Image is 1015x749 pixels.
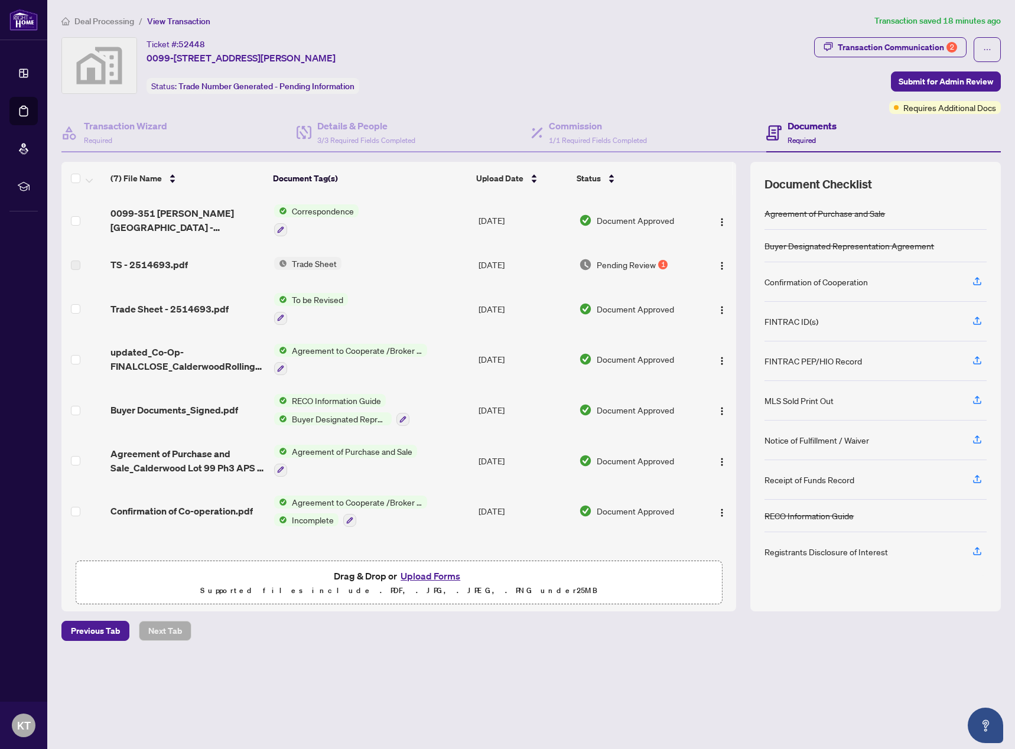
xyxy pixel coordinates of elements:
div: Status: [147,78,359,94]
th: Document Tag(s) [268,162,471,195]
button: Status IconTrade Sheet [274,257,341,270]
div: 2 [946,42,957,53]
button: Logo [713,451,731,470]
button: Logo [713,350,731,369]
span: 52448 [178,39,205,50]
span: Submit for Admin Review [899,72,993,91]
span: Buyer Designated Representation Agreement [287,412,392,425]
span: 3/3 Required Fields Completed [317,136,415,145]
span: Required [84,136,112,145]
span: 0099-[STREET_ADDRESS][PERSON_NAME] [147,51,336,65]
span: Document Checklist [764,176,872,193]
button: Logo [713,299,731,318]
span: 1/1 Required Fields Completed [549,136,647,145]
button: Previous Tab [61,621,129,641]
span: Deal Processing [74,16,134,27]
img: Logo [717,508,727,517]
span: Agreement to Cooperate /Broker Referral [287,344,427,357]
span: Required [788,136,816,145]
img: Document Status [579,403,592,416]
span: RECO Information Guide [287,394,386,407]
span: View Transaction [147,16,210,27]
td: [DATE] [474,435,575,486]
img: Document Status [579,504,592,517]
img: Status Icon [274,412,287,425]
div: MLS Sold Print Out [764,394,834,407]
span: Drag & Drop or [334,568,464,584]
span: Document Approved [597,454,674,467]
img: logo [9,9,38,31]
span: home [61,17,70,25]
span: Document Approved [597,214,674,227]
div: Buyer Designated Representation Agreement [764,239,934,252]
div: Receipt of Funds Record [764,473,854,486]
button: Status IconAgreement to Cooperate /Broker ReferralStatus IconIncomplete [274,496,427,527]
button: Logo [713,400,731,419]
img: Document Status [579,454,592,467]
span: Document Approved [597,302,674,315]
img: Status Icon [274,513,287,526]
button: Open asap [968,708,1003,743]
td: [DATE] [474,246,575,284]
button: Logo [713,255,731,274]
span: Upload Date [476,172,523,185]
button: Transaction Communication2 [814,37,967,57]
span: Confirmation of Co-operation.pdf [110,504,253,518]
div: Confirmation of Cooperation [764,275,868,288]
span: 0099-351 [PERSON_NAME][GEOGRAPHIC_DATA] - Correspondence.pdf [110,206,264,235]
div: Agreement of Purchase and Sale [764,207,885,220]
span: Document Approved [597,403,674,416]
button: Logo [713,501,731,520]
img: svg%3e [62,38,136,93]
div: RECO Information Guide [764,509,854,522]
div: FINTRAC PEP/HIO Record [764,354,862,367]
button: Logo [713,211,731,230]
span: Buyer Documents_Signed.pdf [110,403,238,417]
img: Status Icon [274,257,287,270]
div: Notice of Fulfillment / Waiver [764,434,869,447]
img: Logo [717,261,727,271]
span: To be Revised [287,293,348,306]
button: Status IconAgreement of Purchase and Sale [274,445,417,477]
span: Requires Additional Docs [903,101,996,114]
img: Logo [717,356,727,366]
img: Status Icon [274,344,287,357]
span: Correspondence [287,204,359,217]
span: updated_Co-Op-FINALCLOSE_CalderwoodRollingMeadowsPhase3_0099_ThavaroobanKandasamy.pdf [110,345,264,373]
span: Incomplete [287,513,339,526]
span: Agreement to Cooperate /Broker Referral [287,496,427,509]
button: Next Tab [139,621,191,641]
span: Agreement of Purchase and Sale_Calderwood Lot 99 Ph3 APS - executed.pdf [110,447,264,475]
div: 1 [658,260,668,269]
h4: Commission [549,119,647,133]
img: Status Icon [274,293,287,306]
img: Document Status [579,302,592,315]
img: Document Status [579,353,592,366]
span: KT [17,717,31,734]
span: Status [577,172,601,185]
td: [DATE] [474,486,575,537]
img: Status Icon [274,204,287,217]
td: [DATE] [474,334,575,385]
button: Status IconCorrespondence [274,204,359,236]
span: Trade Sheet - 2514693.pdf [110,302,229,316]
div: Registrants Disclosure of Interest [764,545,888,558]
img: Logo [717,406,727,416]
td: [DATE] [474,284,575,334]
span: ellipsis [983,45,991,54]
h4: Transaction Wizard [84,119,167,133]
img: Logo [717,305,727,315]
img: Status Icon [274,445,287,458]
div: FINTRAC ID(s) [764,315,818,328]
article: Transaction saved 18 minutes ago [874,14,1001,28]
div: Transaction Communication [838,38,957,57]
button: Status IconAgreement to Cooperate /Broker Referral [274,344,427,376]
button: Submit for Admin Review [891,71,1001,92]
img: Status Icon [274,496,287,509]
span: Agreement of Purchase and Sale [287,445,417,458]
button: Status IconRECO Information GuideStatus IconBuyer Designated Representation Agreement [274,394,409,426]
span: Document Approved [597,353,674,366]
span: Previous Tab [71,621,120,640]
img: Document Status [579,258,592,271]
span: Trade Sheet [287,257,341,270]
